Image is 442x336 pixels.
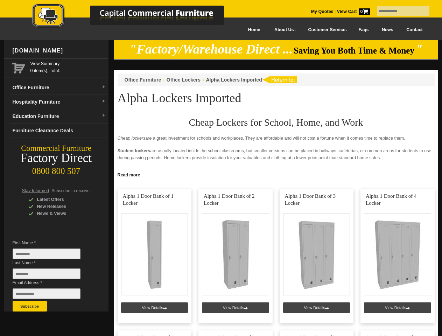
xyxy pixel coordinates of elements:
[125,77,161,83] a: Office Furniture
[118,136,146,141] em: Cheap lockers
[4,163,108,176] div: 0800 800 507
[101,114,106,118] img: dropdown
[10,95,108,109] a: Hospitality Furnituredropdown
[118,117,435,128] h2: Cheap Lockers for School, Home, and Work
[10,124,108,138] a: Furniture Clearance Deals
[13,301,47,311] button: Subscribe
[294,46,414,55] span: Saving You Both Time & Money
[311,9,334,14] a: My Quotes
[13,248,80,259] input: First Name *
[206,77,262,83] a: Alpha Lockers Imported
[28,196,95,203] div: Latest Offers
[30,60,106,67] a: View Summary
[13,239,91,246] span: First Name *
[202,76,204,83] li: ›
[415,42,423,56] em: "
[101,99,106,104] img: dropdown
[114,170,438,178] a: Click to read more
[262,76,297,83] img: return to
[400,22,429,38] a: Contact
[13,288,80,299] input: Email Address *
[337,9,370,14] strong: View Cart
[13,279,91,286] span: Email Address *
[336,9,370,14] a: View Cart0
[129,42,293,56] em: "Factory/Warehouse Direct ...
[4,153,108,163] div: Factory Direct
[118,148,150,153] strong: Student lockers
[10,109,108,124] a: Education Furnituredropdown
[10,80,108,95] a: Office Furnituredropdown
[10,40,108,61] div: [DOMAIN_NAME]
[13,268,80,279] input: Last Name *
[300,22,352,38] a: Customer Service
[28,203,95,210] div: New Releases
[13,259,91,266] span: Last Name *
[118,147,435,161] p: are usually located inside the school classrooms, but smaller versions can be placed in hallways,...
[375,22,400,38] a: News
[13,3,258,31] a: Capital Commercial Furniture Logo
[4,143,108,153] div: Commercial Furniture
[118,135,435,142] p: are a great investment for schools and workplaces. They are affordable and will not cost a fortun...
[163,76,165,83] li: ›
[28,210,95,217] div: News & Views
[118,167,435,181] p: provide a sense of security for the employees. Since no one can enter or touch the locker, it red...
[359,8,370,15] span: 0
[352,22,376,38] a: Faqs
[51,188,91,193] span: Subscribe to receive:
[167,77,201,83] a: Office Lockers
[13,3,258,29] img: Capital Commercial Furniture Logo
[30,60,106,73] span: 0 item(s), Total:
[118,91,435,105] h1: Alpha Lockers Imported
[101,85,106,89] img: dropdown
[267,22,300,38] a: About Us
[22,188,49,193] span: Stay Informed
